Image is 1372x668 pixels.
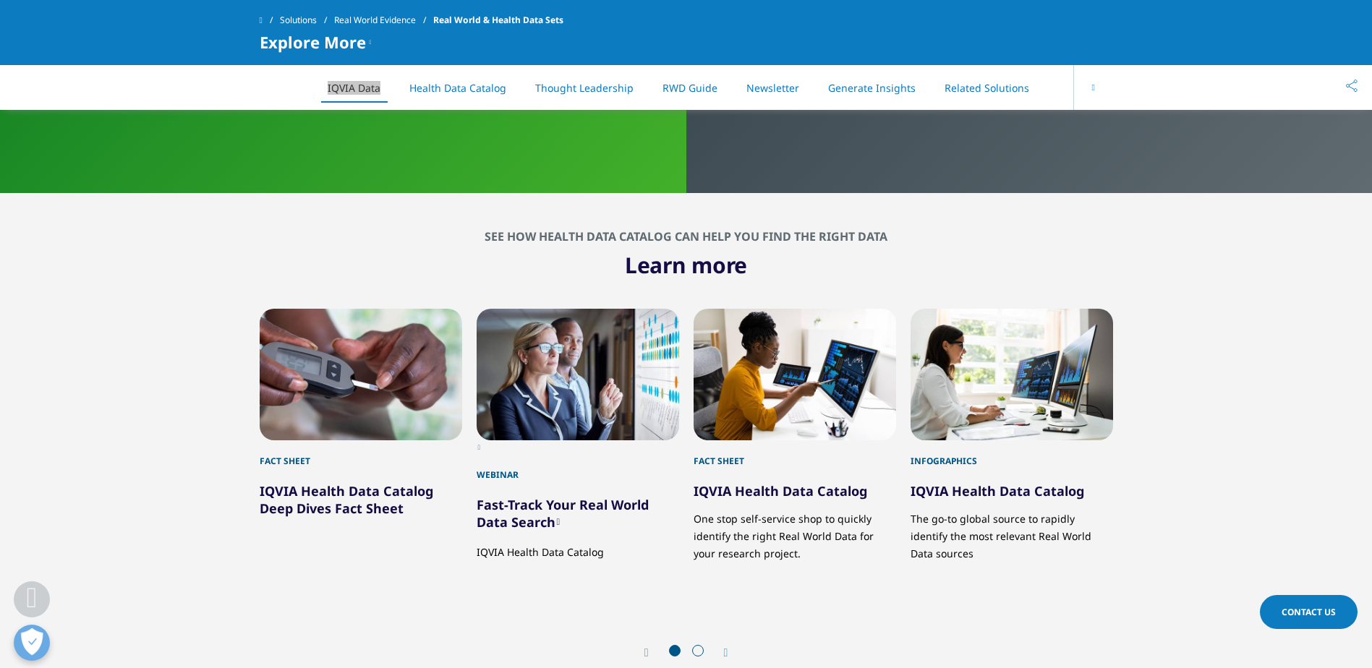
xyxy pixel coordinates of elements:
[694,482,867,500] a: IQVIA Health Data Catalog
[433,7,563,33] span: Real World & Health Data Sets
[477,496,649,531] a: Fast-Track Your Real World Data Search
[911,482,1084,500] a: IQVIA Health Data Catalog
[911,500,1113,562] p: The go-to global source to rapidly identify the most relevant Real World Data sources
[662,81,717,95] a: RWD Guide
[260,244,1113,280] h1: Learn more
[260,482,433,517] a: IQVIA Health Data Catalog Deep Dives Fact Sheet
[945,81,1029,95] a: Related Solutions
[911,309,1113,580] div: 4 / 5
[694,500,896,580] p: One stop self-service shop to quickly identify the right Real World Data for your research project.
[260,229,1113,244] h2: See how Health Data Catalog can help you find the right data
[477,533,679,561] p: IQVIA Health Data Catalog
[477,454,679,481] div: Webinar
[14,625,50,661] button: Präferenzen öffnen
[746,81,799,95] a: Newsletter
[644,646,663,659] div: Previous slide
[911,440,1113,468] div: Infographics
[280,7,334,33] a: Solutions
[694,440,896,468] div: Fact Sheet
[328,81,380,95] a: IQVIA Data
[694,309,896,580] div: 3 / 5
[535,81,634,95] a: Thought Leadership
[710,646,728,659] div: Next slide
[1260,595,1358,629] a: Contact Us
[260,440,462,468] div: Fact Sheet
[334,7,433,33] a: Real World Evidence
[260,309,462,580] div: 1 / 5
[1282,606,1336,618] span: Contact Us
[477,309,679,580] div: 2 / 5
[828,81,916,95] a: Generate Insights
[1058,81,1122,95] a: Explore More
[409,81,506,95] a: Health Data Catalog
[260,33,366,51] span: Explore More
